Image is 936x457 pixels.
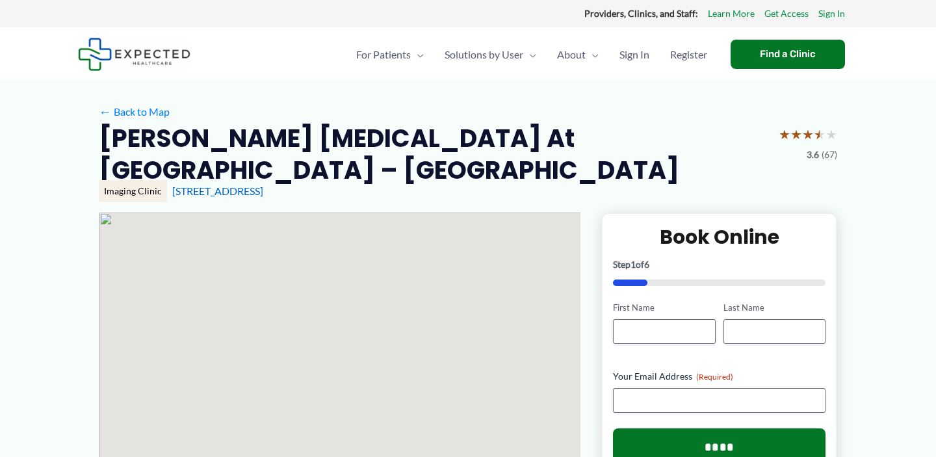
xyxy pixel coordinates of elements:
a: Sign In [609,32,660,77]
span: ★ [814,122,825,146]
label: Last Name [723,302,825,314]
img: Expected Healthcare Logo - side, dark font, small [78,38,190,71]
h2: Book Online [613,224,825,250]
a: AboutMenu Toggle [547,32,609,77]
p: Step of [613,260,825,269]
span: 3.6 [807,146,819,163]
label: First Name [613,302,715,314]
span: 1 [630,259,636,270]
div: Imaging Clinic [99,180,167,202]
a: [STREET_ADDRESS] [172,185,263,197]
span: About [557,32,586,77]
a: Learn More [708,5,755,22]
span: Solutions by User [445,32,523,77]
strong: Providers, Clinics, and Staff: [584,8,698,19]
span: Sign In [619,32,649,77]
a: Sign In [818,5,845,22]
span: ★ [779,122,790,146]
a: Get Access [764,5,809,22]
a: Find a Clinic [731,40,845,69]
h2: [PERSON_NAME] [MEDICAL_DATA] at [GEOGRAPHIC_DATA] – [GEOGRAPHIC_DATA] [99,122,768,187]
span: Menu Toggle [586,32,599,77]
span: For Patients [356,32,411,77]
nav: Primary Site Navigation [346,32,718,77]
span: ← [99,105,111,118]
label: Your Email Address [613,370,825,383]
span: Register [670,32,707,77]
span: Menu Toggle [411,32,424,77]
a: ←Back to Map [99,102,170,122]
span: 6 [644,259,649,270]
a: Register [660,32,718,77]
a: Solutions by UserMenu Toggle [434,32,547,77]
span: ★ [790,122,802,146]
span: ★ [825,122,837,146]
span: (67) [822,146,837,163]
span: Menu Toggle [523,32,536,77]
a: For PatientsMenu Toggle [346,32,434,77]
span: (Required) [696,372,733,382]
span: ★ [802,122,814,146]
